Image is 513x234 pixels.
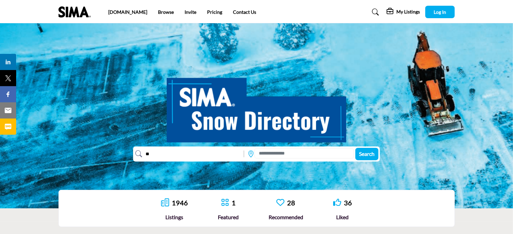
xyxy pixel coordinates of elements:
div: Listings [161,213,188,221]
button: Log In [425,6,455,18]
a: Pricing [207,9,222,15]
a: Contact Us [233,9,256,15]
a: Go to Featured [221,198,229,207]
i: Go to Liked [333,198,341,206]
a: [DOMAIN_NAME] [108,9,147,15]
a: 36 [344,199,352,207]
span: Search [359,151,375,157]
a: 1946 [172,199,188,207]
span: Log In [434,9,446,15]
img: Rectangle%203585.svg [242,149,246,159]
img: SIMA Snow Directory [167,70,346,142]
button: Search [355,148,379,160]
div: Featured [218,213,239,221]
a: 1 [232,199,236,207]
a: 28 [287,199,295,207]
div: Recommended [269,213,303,221]
h5: My Listings [397,9,420,15]
img: Site Logo [58,6,94,18]
a: Invite [185,9,196,15]
div: Liked [333,213,352,221]
a: Go to Recommended [276,198,284,207]
div: My Listings [387,8,420,16]
a: Browse [158,9,174,15]
a: Search [365,7,383,18]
